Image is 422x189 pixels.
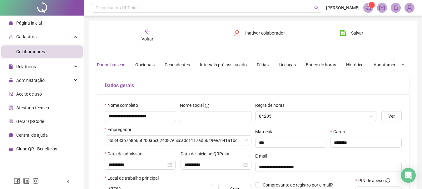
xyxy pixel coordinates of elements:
label: Nome completo [105,102,142,109]
span: Cadastros [16,34,37,39]
span: mail [379,5,385,11]
button: Inativar colaborador [229,28,290,38]
h5: Dados gerais [105,82,402,89]
span: gift [9,147,13,151]
button: ellipsis [395,58,410,72]
label: Regra de horas [255,102,289,109]
span: info-circle [386,178,390,182]
span: user-add [9,35,13,39]
span: Inativar colaborador [245,30,285,36]
span: ellipsis [400,62,405,67]
span: search [314,6,319,10]
img: 88383 [405,3,414,12]
span: Colaboradores [16,49,45,54]
label: Empregador [105,126,136,133]
span: left [66,179,71,184]
div: Férias [257,61,269,68]
div: Banco de horas [306,61,336,68]
div: Apontamentos [374,61,403,68]
span: [PERSON_NAME] [326,4,360,11]
span: bell [393,5,399,11]
span: Página inicial [16,21,42,26]
span: Salvar [351,30,363,36]
div: Dados básicos [97,61,125,68]
button: Ver [381,111,402,121]
div: Intervalo pré-assinalado [200,61,247,68]
label: Data de admissão [105,150,146,157]
div: Licenças [279,61,296,68]
span: file [9,64,13,69]
span: Gerar QRCode [16,119,44,124]
span: instagram [32,178,39,184]
span: arrow-left [144,28,151,34]
span: qrcode [9,119,13,124]
span: home [9,21,13,25]
div: Open Intercom Messenger [401,168,416,183]
label: Local de trabalho principal [105,175,163,182]
div: Histórico [346,61,364,68]
label: Matrícula [255,128,278,135]
label: Data de início no QRPoint [181,150,234,157]
span: PIN de acesso [358,177,390,184]
span: 1 [371,3,373,7]
div: Dependentes [165,61,190,68]
sup: 1 [369,2,375,8]
span: Ver [388,113,395,120]
span: Voltar [141,36,153,41]
span: Comprovante de registro por e-mail? [263,182,333,187]
span: audit [9,92,13,96]
span: Clube QR - Beneficios [16,146,57,151]
span: Aceite de uso [16,92,42,97]
span: lock [9,78,13,83]
label: E-mail [255,153,271,159]
span: Relatórios [16,64,36,69]
span: Administração [16,78,45,83]
span: user-delete [234,30,240,36]
span: linkedin [23,178,29,184]
span: Nome social [180,102,204,109]
span: save [340,30,346,36]
span: Atestado técnico [16,105,49,110]
span: notification [365,5,371,11]
span: facebook [14,178,20,184]
button: Salvar [335,28,368,38]
span: info-circle [9,133,13,137]
span: 3d3483b7b8b65f200a5c024087e5ccadc1117ad5649ee7641a1bcac80a724469 [108,136,248,145]
span: solution [9,106,13,110]
span: 84205 [259,111,373,121]
label: Cargo [330,128,349,135]
div: Opcionais [135,61,155,68]
span: info-circle [205,104,209,108]
span: Central de ajuda [16,133,48,138]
